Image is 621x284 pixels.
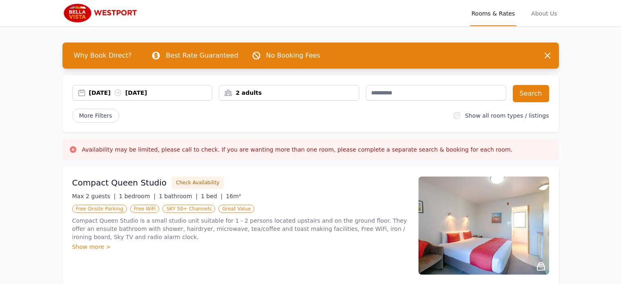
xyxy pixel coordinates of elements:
[89,89,212,97] div: [DATE] [DATE]
[218,205,254,213] span: Great Value
[226,193,241,199] span: 16m²
[62,3,141,23] img: Bella Vista Westport
[171,177,224,189] button: Check Availability
[72,177,167,188] h3: Compact Queen Studio
[82,145,513,154] h3: Availability may be limited, please call to check. If you are wanting more than one room, please ...
[266,51,321,60] p: No Booking Fees
[130,205,160,213] span: Free WiFi
[513,85,549,102] button: Search
[72,243,409,251] div: Show more >
[72,205,127,213] span: Free Onsite Parking
[166,51,238,60] p: Best Rate Guaranteed
[159,193,198,199] span: 1 bathroom |
[465,112,549,119] label: Show all room types / listings
[67,47,138,64] span: Why Book Direct?
[72,193,116,199] span: Max 2 guests |
[72,217,409,241] p: Compact Queen Studio is a small studio unit suitable for 1 - 2 persons located upstairs and on th...
[219,89,359,97] div: 2 adults
[119,193,156,199] span: 1 bedroom |
[72,109,119,123] span: More Filters
[162,205,215,213] span: SKY 50+ Channels
[201,193,223,199] span: 1 bed |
